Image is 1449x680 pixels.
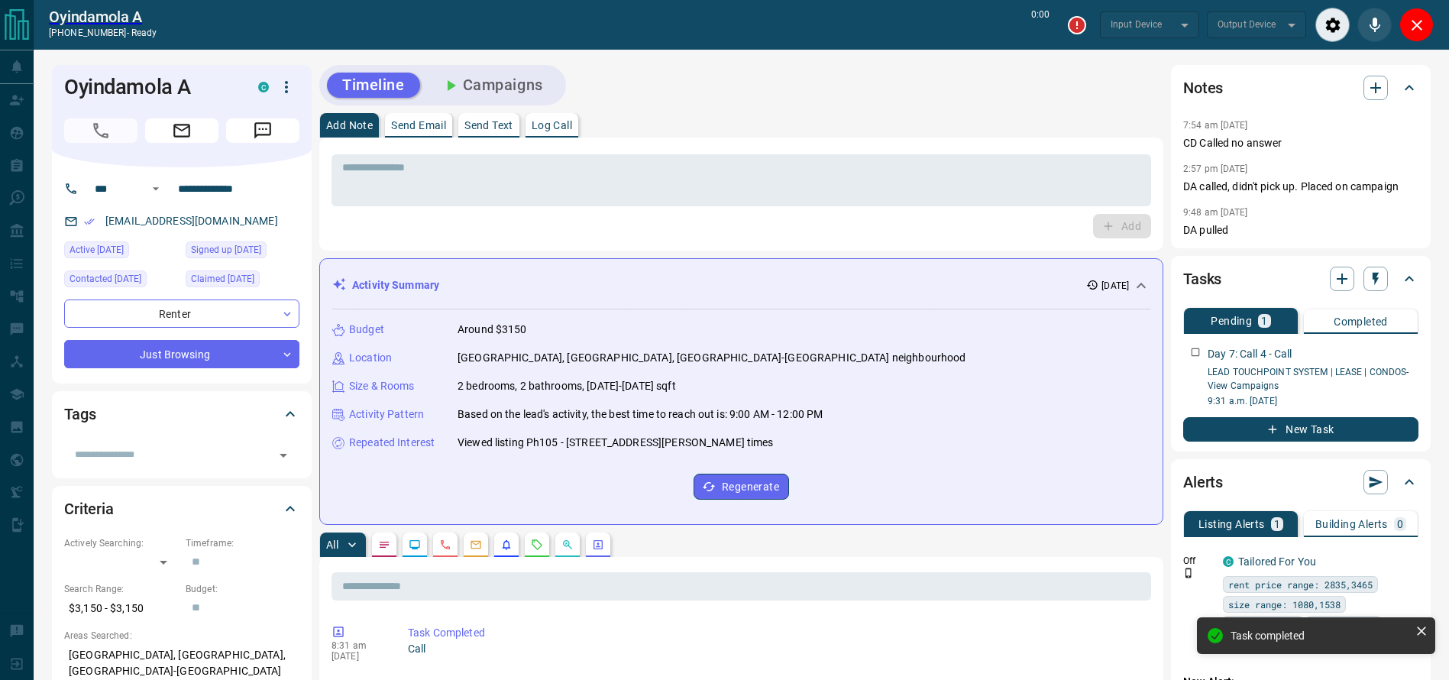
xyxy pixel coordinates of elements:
svg: Opportunities [561,539,574,551]
button: Timeline [327,73,420,98]
p: 1 [1274,519,1280,529]
div: Mute [1357,8,1392,42]
div: Thu Oct 09 2025 [64,270,178,292]
p: 0 [1397,519,1403,529]
h1: Oyindamola A [64,75,235,99]
p: Activity Summary [352,277,439,293]
p: Viewed listing Ph105 - [STREET_ADDRESS][PERSON_NAME] times [458,435,774,451]
p: 7:54 am [DATE] [1183,120,1248,131]
p: 2:57 pm [DATE] [1183,164,1248,174]
p: Activity Pattern [349,406,424,423]
a: LEAD TOUCHPOINT SYSTEM | LEASE | CONDOS- View Campaigns [1208,367,1409,391]
span: size range: 1080,1538 [1228,597,1341,612]
p: CD Called no answer [1183,135,1418,151]
p: $3,150 - $3,150 [64,596,178,621]
p: Budget: [186,582,299,596]
p: Timeframe: [186,536,299,550]
span: Call [64,118,137,143]
p: 2 bedrooms, 2 bathrooms, [DATE]-[DATE] sqft [458,378,676,394]
p: 8:31 am [332,640,385,651]
svg: Push Notification Only [1183,568,1194,578]
div: Activity Summary[DATE] [332,271,1150,300]
div: Close [1399,8,1434,42]
p: Actively Searching: [64,536,178,550]
div: condos.ca [258,82,269,92]
p: Based on the lead's activity, the best time to reach out is: 9:00 AM - 12:00 PM [458,406,823,423]
p: Size & Rooms [349,378,415,394]
span: Contacted [DATE] [70,271,141,287]
h2: Alerts [1183,470,1223,494]
p: Completed [1334,316,1388,327]
button: Campaigns [426,73,558,98]
h2: Tags [64,402,95,426]
p: Search Range: [64,582,178,596]
p: Listing Alerts [1198,519,1265,529]
p: All [326,539,338,550]
p: DA called, didn't pick up. Placed on campaign [1183,179,1418,195]
p: DA pulled [1183,222,1418,238]
p: Pending [1211,316,1252,326]
svg: Lead Browsing Activity [409,539,421,551]
span: rent price range: 2835,3465 [1228,577,1373,592]
p: 1 [1261,316,1267,326]
div: Criteria [64,491,299,527]
a: Oyindamola A [49,8,157,26]
h2: Criteria [64,497,114,521]
p: Task Completed [408,625,1145,641]
span: Email [145,118,218,143]
p: [DATE] [332,651,385,662]
p: [GEOGRAPHIC_DATA], [GEOGRAPHIC_DATA], [GEOGRAPHIC_DATA]-[GEOGRAPHIC_DATA] neighbourhood [458,350,965,366]
div: Just Browsing [64,340,299,368]
svg: Email Verified [84,216,95,227]
span: ready [131,28,157,38]
p: Day 7: Call 4 - Call [1208,346,1292,362]
a: Tailored For You [1238,555,1316,568]
svg: Calls [439,539,451,551]
svg: Listing Alerts [500,539,513,551]
div: Audio Settings [1315,8,1350,42]
p: Log Call [532,120,572,131]
div: Task completed [1231,630,1409,642]
span: Claimed [DATE] [191,271,254,287]
p: Send Email [391,120,446,131]
div: condos.ca [1223,556,1234,567]
div: Wed Oct 08 2025 [64,241,178,263]
button: Regenerate [694,474,789,500]
div: Tags [64,396,299,432]
p: Add Note [326,120,373,131]
p: Repeated Interest [349,435,435,451]
div: Renter [64,300,299,328]
p: Areas Searched: [64,629,299,643]
span: Signed up [DATE] [191,242,261,257]
p: Around $3150 [458,322,527,338]
div: Wed Oct 08 2025 [186,241,299,263]
h2: Tasks [1183,267,1221,291]
a: [EMAIL_ADDRESS][DOMAIN_NAME] [105,215,278,227]
div: Wed Oct 08 2025 [186,270,299,292]
p: Off [1183,554,1214,568]
button: Open [273,445,294,466]
p: Budget [349,322,384,338]
div: Tasks [1183,261,1418,297]
span: Message [226,118,299,143]
p: [PHONE_NUMBER] - [49,26,157,40]
p: Call [408,641,1145,657]
svg: Notes [378,539,390,551]
p: [DATE] [1101,279,1129,293]
svg: Agent Actions [592,539,604,551]
button: New Task [1183,417,1418,442]
h2: Notes [1183,76,1223,100]
p: 9:31 a.m. [DATE] [1208,394,1418,408]
p: 9:48 am [DATE] [1183,207,1248,218]
div: Alerts [1183,464,1418,500]
span: Active [DATE] [70,242,124,257]
p: Send Text [464,120,513,131]
p: Location [349,350,392,366]
button: Open [147,180,165,198]
p: 0:00 [1031,8,1050,42]
p: Building Alerts [1315,519,1388,529]
svg: Emails [470,539,482,551]
svg: Requests [531,539,543,551]
div: Notes [1183,70,1418,106]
